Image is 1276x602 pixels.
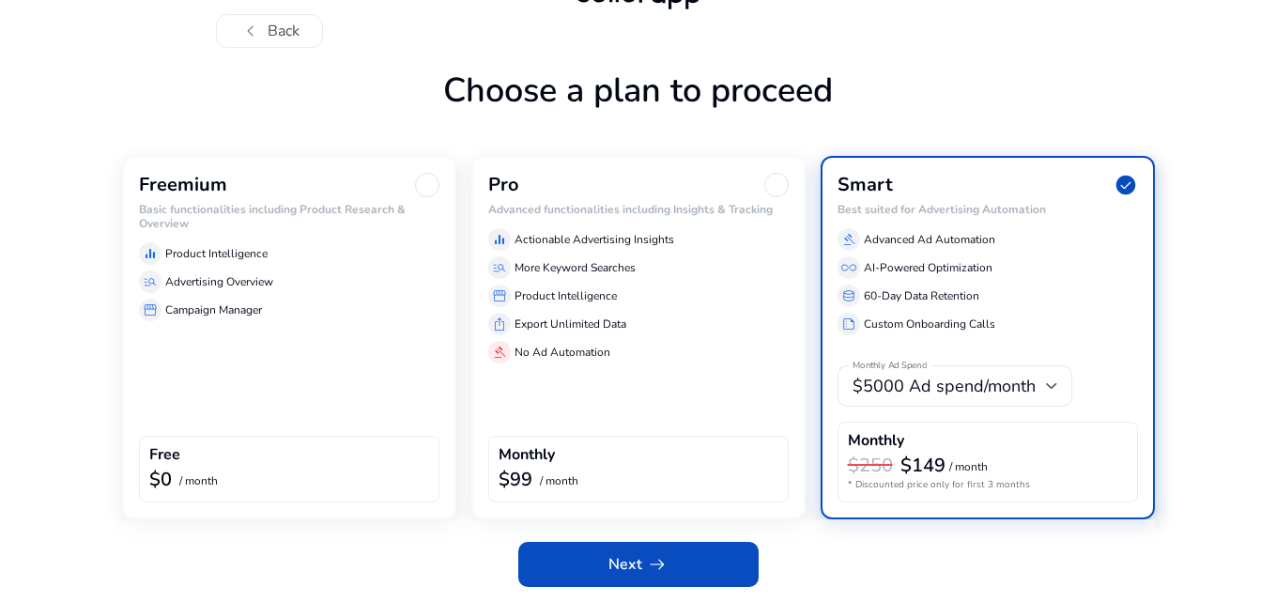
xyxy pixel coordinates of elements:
[216,14,323,48] button: chevron_leftBack
[143,302,158,317] span: storefront
[1114,173,1138,197] span: check_circle
[841,260,856,275] span: all_inclusive
[540,475,578,487] p: / month
[239,20,262,42] span: chevron_left
[864,316,995,332] p: Custom Onboarding Calls
[492,345,507,360] span: gavel
[139,174,227,196] h3: Freemium
[165,301,262,318] p: Campaign Manager
[848,478,1128,492] p: * Discounted price only for first 3 months
[853,360,927,373] mat-label: Monthly Ad Spend
[853,375,1036,397] span: $5000 Ad spend/month
[165,245,268,262] p: Product Intelligence
[848,432,904,450] h4: Monthly
[841,316,856,332] span: summarize
[841,288,856,303] span: database
[515,259,636,276] p: More Keyword Searches
[499,467,532,492] b: $99
[864,287,979,304] p: 60-Day Data Retention
[515,316,626,332] p: Export Unlimited Data
[488,174,519,196] h3: Pro
[499,446,555,464] h4: Monthly
[488,203,789,216] h6: Advanced functionalities including Insights & Tracking
[838,203,1138,216] h6: Best suited for Advertising Automation
[149,467,172,492] b: $0
[492,232,507,247] span: equalizer
[608,553,669,576] span: Next
[515,287,617,304] p: Product Intelligence
[949,461,988,473] p: / month
[179,475,218,487] p: / month
[492,288,507,303] span: storefront
[864,259,992,276] p: AI-Powered Optimization
[139,203,439,230] h6: Basic functionalities including Product Research & Overview
[900,453,945,478] b: $149
[841,232,856,247] span: gavel
[515,231,674,248] p: Actionable Advertising Insights
[143,246,158,261] span: equalizer
[518,542,759,587] button: Nextarrow_right_alt
[515,344,610,361] p: No Ad Automation
[864,231,995,248] p: Advanced Ad Automation
[838,174,893,196] h3: Smart
[149,446,180,464] h4: Free
[122,70,1155,156] h1: Choose a plan to proceed
[492,260,507,275] span: manage_search
[646,553,669,576] span: arrow_right_alt
[492,316,507,332] span: ios_share
[165,273,273,290] p: Advertising Overview
[848,455,893,477] h3: $250
[143,274,158,289] span: manage_search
